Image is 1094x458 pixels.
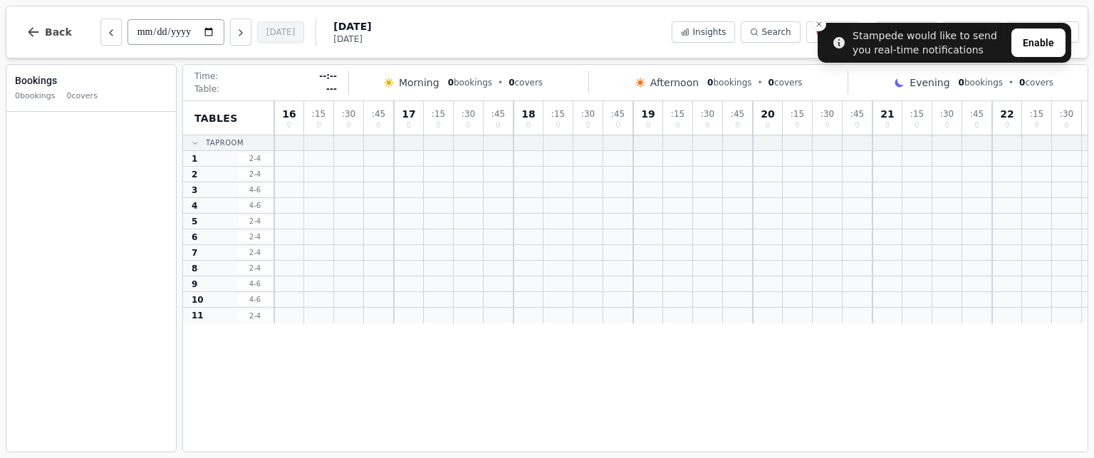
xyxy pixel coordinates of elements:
[1000,109,1014,119] span: 22
[194,111,238,125] span: Tables
[372,110,385,118] span: : 45
[1019,77,1053,88] span: covers
[850,110,864,118] span: : 45
[326,83,337,95] span: ---
[915,122,919,129] span: 0
[206,137,244,148] span: Taproom
[238,263,272,274] span: 2 - 4
[551,110,565,118] span: : 15
[316,122,321,129] span: 0
[238,200,272,211] span: 4 - 6
[462,110,475,118] span: : 30
[509,77,543,88] span: covers
[705,122,709,129] span: 0
[319,71,337,82] span: --:--
[192,310,204,321] span: 11
[15,90,56,103] span: 0 bookings
[257,21,305,43] button: [DATE]
[761,109,774,119] span: 20
[650,76,699,90] span: Afternoon
[346,122,350,129] span: 0
[238,247,272,258] span: 2 - 4
[701,110,714,118] span: : 30
[238,169,272,179] span: 2 - 4
[581,110,595,118] span: : 30
[342,110,355,118] span: : 30
[192,263,197,274] span: 8
[498,77,503,88] span: •
[556,122,560,129] span: 0
[910,110,924,118] span: : 15
[407,122,411,129] span: 0
[312,110,325,118] span: : 15
[238,184,272,195] span: 4 - 6
[692,26,726,38] span: Insights
[795,122,799,129] span: 0
[707,77,751,88] span: bookings
[333,19,371,33] span: [DATE]
[825,122,829,129] span: 0
[910,76,949,90] span: Evening
[855,122,859,129] span: 0
[521,109,535,119] span: 18
[1019,78,1025,88] span: 0
[192,184,197,196] span: 3
[974,122,979,129] span: 0
[1009,77,1014,88] span: •
[15,15,83,49] button: Back
[672,21,735,43] button: Insights
[585,122,590,129] span: 0
[1064,122,1068,129] span: 0
[466,122,470,129] span: 0
[731,110,744,118] span: : 45
[282,109,296,119] span: 16
[287,122,291,129] span: 0
[192,294,204,306] span: 10
[67,90,98,103] span: 0 covers
[758,77,763,88] span: •
[192,216,197,227] span: 5
[192,153,197,165] span: 1
[15,73,167,88] h3: Bookings
[761,26,791,38] span: Search
[885,122,890,129] span: 0
[940,110,954,118] span: : 30
[192,200,197,212] span: 4
[192,231,197,243] span: 6
[820,110,834,118] span: : 30
[766,122,770,129] span: 0
[491,110,505,118] span: : 45
[944,122,949,129] span: 0
[238,153,272,164] span: 2 - 4
[812,17,826,31] button: Close toast
[448,77,492,88] span: bookings
[959,77,1003,88] span: bookings
[192,169,197,180] span: 2
[399,76,439,90] span: Morning
[376,122,380,129] span: 0
[970,110,984,118] span: : 45
[769,77,803,88] span: covers
[509,78,514,88] span: 0
[707,78,713,88] span: 0
[646,122,650,129] span: 0
[1011,28,1066,57] button: Enable
[194,83,219,95] span: Table:
[853,28,1006,57] div: Stampede would like to send you real-time notifications
[432,110,445,118] span: : 15
[741,21,800,43] button: Search
[675,122,679,129] span: 0
[192,247,197,259] span: 7
[735,122,739,129] span: 0
[45,27,72,37] span: Back
[333,33,371,45] span: [DATE]
[1034,122,1038,129] span: 0
[238,279,272,289] span: 4 - 6
[671,110,684,118] span: : 15
[238,311,272,321] span: 2 - 4
[791,110,804,118] span: : 15
[611,110,625,118] span: : 45
[496,122,500,129] span: 0
[230,19,251,46] button: Next day
[194,71,218,82] span: Time:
